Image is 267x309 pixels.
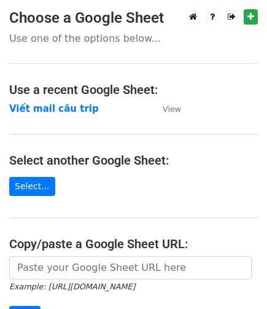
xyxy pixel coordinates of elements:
[9,282,135,291] small: Example: [URL][DOMAIN_NAME]
[9,103,99,114] a: Viết mail câu trip
[9,177,55,196] a: Select...
[9,153,258,168] h4: Select another Google Sheet:
[9,9,258,27] h3: Choose a Google Sheet
[9,237,258,251] h4: Copy/paste a Google Sheet URL:
[163,104,181,114] small: View
[9,256,252,280] input: Paste your Google Sheet URL here
[9,82,258,97] h4: Use a recent Google Sheet:
[150,103,181,114] a: View
[9,32,258,45] p: Use one of the options below...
